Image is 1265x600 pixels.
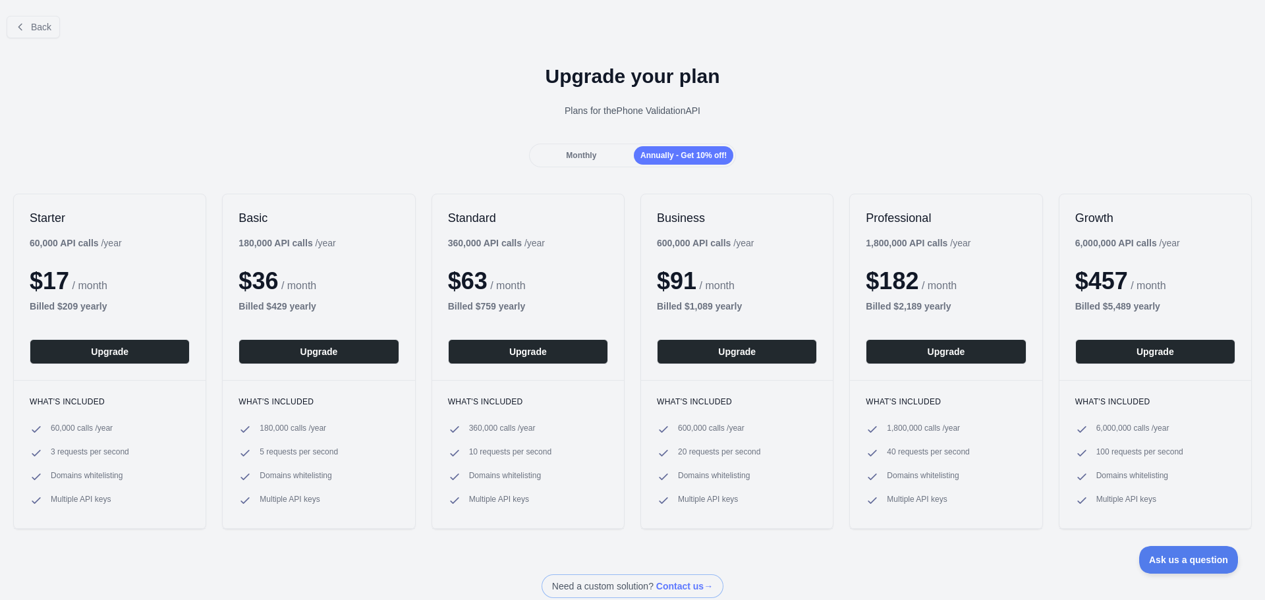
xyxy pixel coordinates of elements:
div: / year [866,236,970,250]
span: $ 182 [866,267,918,294]
iframe: Toggle Customer Support [1139,546,1239,574]
div: / year [448,236,545,250]
h2: Professional [866,210,1026,226]
b: 600,000 API calls [657,238,731,248]
h2: Standard [448,210,608,226]
b: 1,800,000 API calls [866,238,947,248]
div: / year [657,236,754,250]
b: 360,000 API calls [448,238,522,248]
h2: Business [657,210,817,226]
span: $ 91 [657,267,696,294]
